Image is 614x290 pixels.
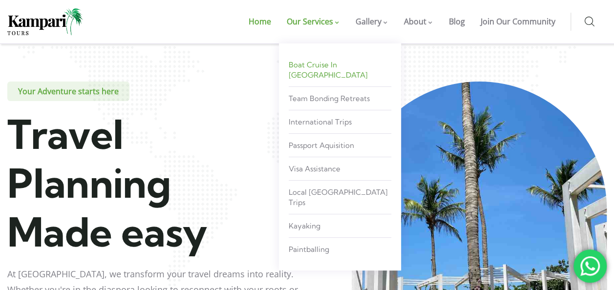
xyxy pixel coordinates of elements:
span: Your Adventure starts here [7,82,129,101]
span: Gallery [356,16,381,27]
span: Join Our Community [481,16,555,27]
a: Paintballing [289,240,391,258]
span: kayaking [289,221,320,230]
span: Paintballing [289,245,329,254]
div: 'Chat [573,249,607,283]
span: Blog [449,16,465,27]
span: Team Bonding Retreats [289,94,370,103]
span: Passport Aquisition [289,141,354,150]
span: International Trips [289,117,352,126]
span: Boat Cruise in [GEOGRAPHIC_DATA] [289,60,368,80]
a: Visa Assistance [289,160,391,178]
a: kayaking [289,217,391,235]
span: Our Services [287,16,333,27]
span: Home [249,16,271,27]
a: International Trips [289,113,391,131]
a: Local [GEOGRAPHIC_DATA] Trips [289,183,391,211]
a: Boat Cruise in [GEOGRAPHIC_DATA] [289,56,391,84]
span: Local [GEOGRAPHIC_DATA] Trips [289,187,388,207]
a: Team Bonding Retreats [289,89,391,107]
span: About [404,16,426,27]
a: Passport Aquisition [289,136,391,154]
span: Travel Planning Made easy [7,109,208,257]
span: Visa Assistance [289,164,340,173]
img: Home [7,8,83,35]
